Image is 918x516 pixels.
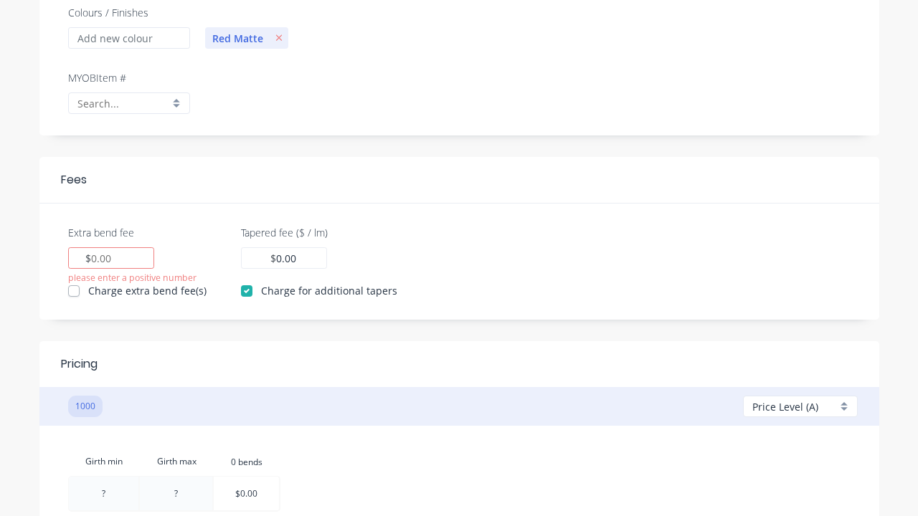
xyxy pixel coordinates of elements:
[68,476,280,512] tr: ??$0.00
[68,225,134,240] label: Extra bend fee
[241,225,328,240] label: Tapered fee ($ / lm)
[276,251,298,266] input: 0.00
[261,283,397,298] label: Charge for additional tapers
[68,70,126,85] label: MYOB Item #
[68,27,190,49] input: Add new colour
[68,272,197,285] div: Please enter a positive number
[91,251,113,266] input: 0.00
[85,251,91,266] label: $
[68,5,148,20] label: Colours / Finishes
[68,396,103,417] button: 1000
[270,251,276,266] label: $
[61,355,98,373] div: Pricing
[205,31,270,46] span: Red Matte
[77,96,169,111] input: Search...
[88,283,207,298] label: Charge extra bend fee(s)
[61,171,87,188] div: Fees
[231,447,263,476] input: ?
[752,399,818,414] span: Price Level (A)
